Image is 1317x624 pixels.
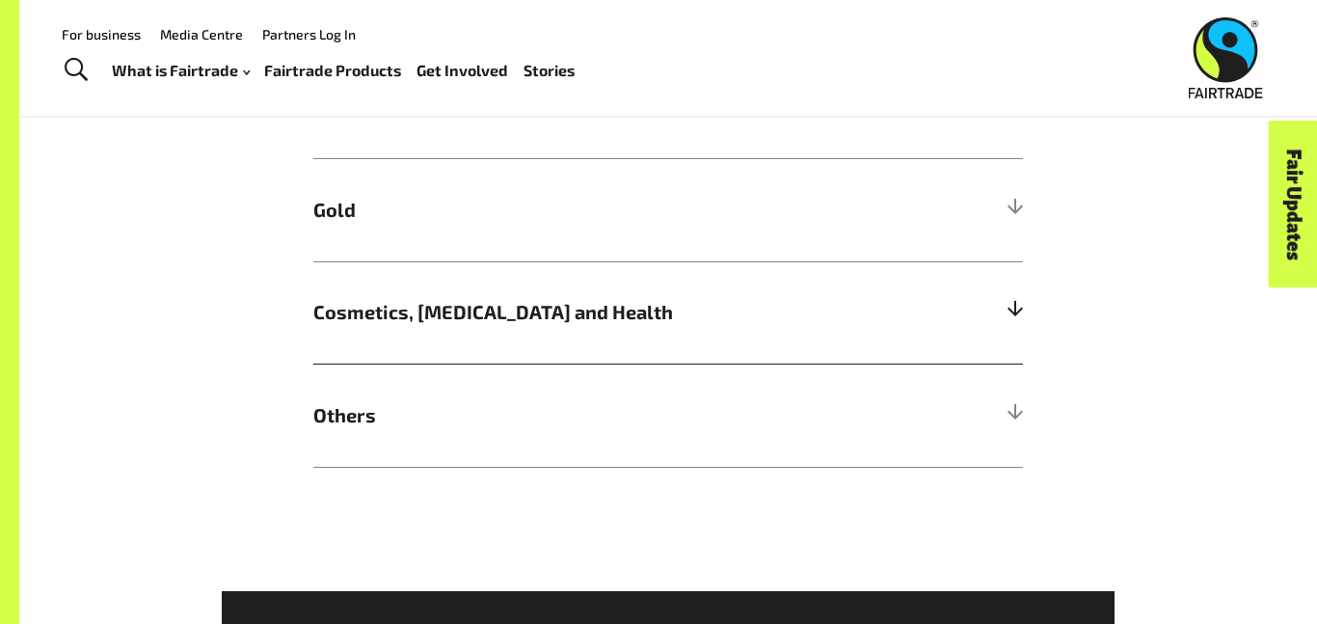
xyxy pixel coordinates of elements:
[160,26,243,42] a: Media Centre
[313,196,846,225] span: Gold
[417,57,508,85] a: Get Involved
[52,46,99,95] a: Toggle Search
[112,57,250,85] a: What is Fairtrade
[264,57,401,85] a: Fairtrade Products
[524,57,575,85] a: Stories
[262,26,356,42] a: Partners Log In
[313,401,846,430] span: Others
[1189,17,1263,98] img: Fairtrade Australia New Zealand logo
[62,26,141,42] a: For business
[313,298,846,327] span: Cosmetics, [MEDICAL_DATA] and Health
